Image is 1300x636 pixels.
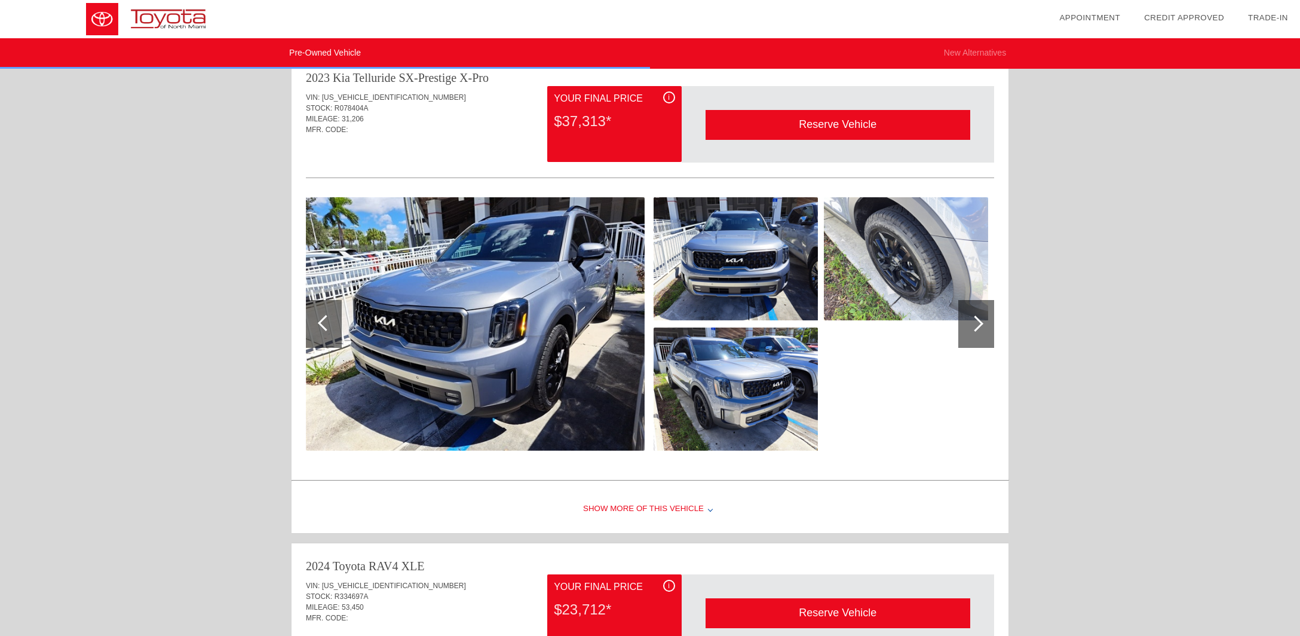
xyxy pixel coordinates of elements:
[306,126,348,134] span: MFR. CODE:
[306,592,332,601] span: STOCK:
[322,582,466,590] span: [US_VEHICLE_IDENTIFICATION_NUMBER]
[306,582,320,590] span: VIN:
[306,142,994,161] div: Quoted on [DATE] 3:22:35 PM
[322,93,466,102] span: [US_VEHICLE_IDENTIFICATION_NUMBER]
[335,104,369,112] span: R078404A
[663,91,675,103] div: i
[554,580,674,594] div: Your Final Price
[306,93,320,102] span: VIN:
[706,110,970,139] div: Reserve Vehicle
[554,594,674,625] div: $23,712*
[306,603,340,611] span: MILEAGE:
[306,104,332,112] span: STOCK:
[824,197,988,320] img: ee3eb54caaf1f863acbc054e51ceb943x.jpg
[401,558,425,574] div: XLE
[654,328,818,451] img: 8f6ab3221242004c5c49fa3306f867e5x.jpg
[398,69,489,86] div: SX-Prestige X-Pro
[663,580,675,592] div: i
[306,69,395,86] div: 2023 Kia Telluride
[554,106,674,137] div: $37,313*
[706,598,970,628] div: Reserve Vehicle
[306,115,340,123] span: MILEAGE:
[306,197,645,451] img: 55e43c729881ceb71ff936d29232969ex.jpg
[554,91,674,106] div: Your Final Price
[1059,13,1120,22] a: Appointment
[292,485,1008,533] div: Show More of this Vehicle
[650,38,1300,69] li: New Alternatives
[1144,13,1224,22] a: Credit Approved
[306,558,398,574] div: 2024 Toyota RAV4
[1248,13,1288,22] a: Trade-In
[342,115,364,123] span: 31,206
[306,614,348,622] span: MFR. CODE:
[654,197,818,320] img: b2da95c033778aeca88fa9fe36f995d7x.jpg
[335,592,369,601] span: R334697A
[342,603,364,611] span: 53,450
